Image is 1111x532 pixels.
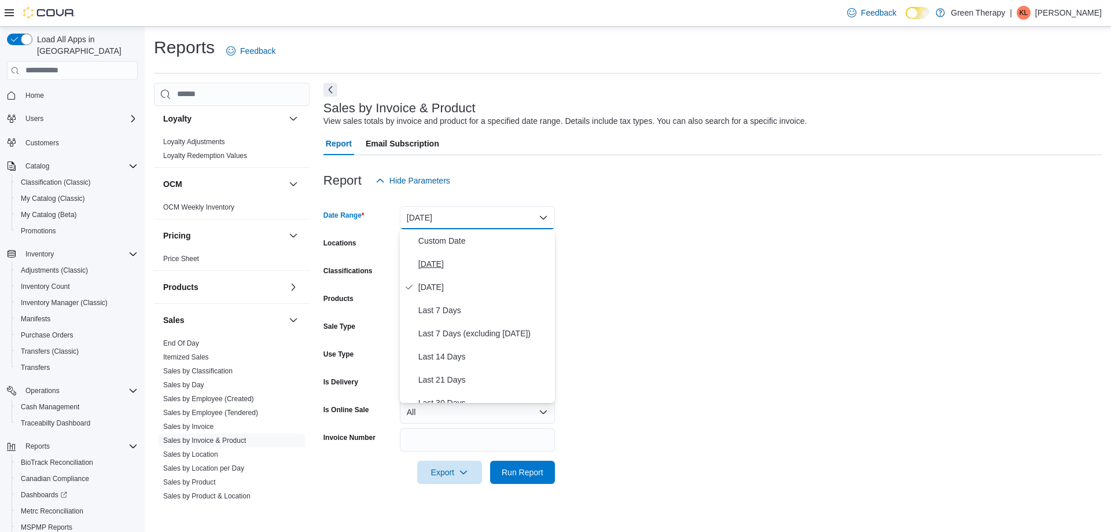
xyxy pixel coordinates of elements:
[21,363,50,372] span: Transfers
[21,89,49,102] a: Home
[286,229,300,243] button: Pricing
[16,504,138,518] span: Metrc Reconciliation
[2,134,142,151] button: Customers
[21,88,138,102] span: Home
[323,101,476,115] h3: Sales by Invoice & Product
[286,112,300,126] button: Loyalty
[12,343,142,359] button: Transfers (Classic)
[1035,6,1102,20] p: [PERSON_NAME]
[12,278,142,295] button: Inventory Count
[16,488,72,502] a: Dashboards
[163,450,218,458] a: Sales by Location
[323,433,376,442] label: Invoice Number
[323,115,807,127] div: View sales totals by invoice and product for a specified date range. Details include tax types. Y...
[12,190,142,207] button: My Catalog (Classic)
[163,230,190,241] h3: Pricing
[16,400,138,414] span: Cash Management
[163,408,258,417] span: Sales by Employee (Tendered)
[21,282,70,291] span: Inventory Count
[16,488,138,502] span: Dashboards
[16,280,75,293] a: Inventory Count
[16,344,138,358] span: Transfers (Classic)
[25,138,59,148] span: Customers
[163,353,209,361] a: Itemized Sales
[163,381,204,389] a: Sales by Day
[240,45,275,57] span: Feedback
[163,113,284,124] button: Loyalty
[16,400,84,414] a: Cash Management
[25,114,43,123] span: Users
[163,422,214,431] span: Sales by Invoice
[21,226,56,236] span: Promotions
[323,377,358,387] label: Is Delivery
[222,39,280,63] a: Feedback
[25,250,54,259] span: Inventory
[16,472,94,486] a: Canadian Compliance
[21,474,89,483] span: Canadian Compliance
[418,350,550,364] span: Last 14 Days
[323,211,365,220] label: Date Range
[490,461,555,484] button: Run Report
[23,7,75,19] img: Cova
[16,416,95,430] a: Traceabilty Dashboard
[323,405,369,414] label: Is Online Sale
[16,504,88,518] a: Metrc Reconciliation
[163,394,254,403] span: Sales by Employee (Created)
[286,280,300,294] button: Products
[163,339,199,348] span: End Of Day
[21,347,79,356] span: Transfers (Classic)
[418,326,550,340] span: Last 7 Days (excluding [DATE])
[286,313,300,327] button: Sales
[16,416,138,430] span: Traceabilty Dashboard
[163,339,199,347] a: End Of Day
[21,194,85,203] span: My Catalog (Classic)
[163,423,214,431] a: Sales by Invoice
[2,158,142,174] button: Catalog
[951,6,1005,20] p: Green Therapy
[12,174,142,190] button: Classification (Classic)
[163,230,284,241] button: Pricing
[163,380,204,390] span: Sales by Day
[21,112,48,126] button: Users
[21,314,50,324] span: Manifests
[12,503,142,519] button: Metrc Reconciliation
[21,458,93,467] span: BioTrack Reconciliation
[12,471,142,487] button: Canadian Compliance
[16,344,83,358] a: Transfers (Classic)
[163,178,182,190] h3: OCM
[21,178,91,187] span: Classification (Classic)
[286,177,300,191] button: OCM
[154,36,215,59] h1: Reports
[163,281,198,293] h3: Products
[154,135,310,167] div: Loyalty
[21,419,90,428] span: Traceabilty Dashboard
[163,203,234,212] span: OCM Weekly Inventory
[21,384,64,398] button: Operations
[163,113,192,124] h3: Loyalty
[16,224,61,238] a: Promotions
[418,303,550,317] span: Last 7 Days
[366,132,439,155] span: Email Subscription
[163,450,218,459] span: Sales by Location
[21,523,72,532] span: MSPMP Reports
[323,294,354,303] label: Products
[906,7,930,19] input: Dark Mode
[163,203,234,211] a: OCM Weekly Inventory
[21,159,138,173] span: Catalog
[16,263,93,277] a: Adjustments (Classic)
[323,322,355,331] label: Sale Type
[21,402,79,412] span: Cash Management
[12,487,142,503] a: Dashboards
[843,1,901,24] a: Feedback
[12,311,142,327] button: Manifests
[16,312,55,326] a: Manifests
[163,366,233,376] span: Sales by Classification
[16,208,138,222] span: My Catalog (Beta)
[16,312,138,326] span: Manifests
[21,490,67,500] span: Dashboards
[12,327,142,343] button: Purchase Orders
[1010,6,1012,20] p: |
[16,296,138,310] span: Inventory Manager (Classic)
[424,461,475,484] span: Export
[154,252,310,270] div: Pricing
